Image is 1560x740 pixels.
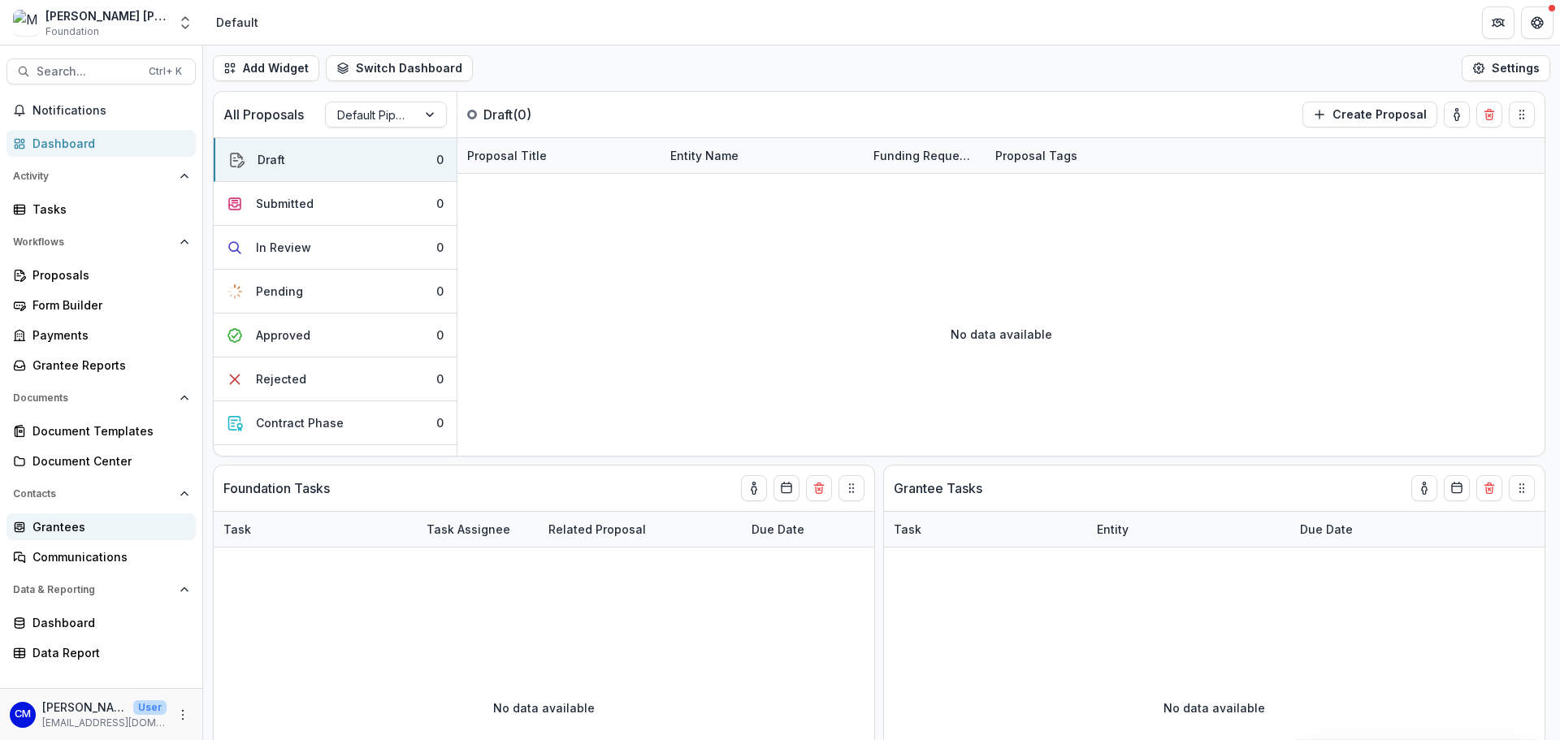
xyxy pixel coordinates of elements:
div: Pending [256,283,303,300]
button: Notifications [6,97,196,123]
div: 0 [436,195,444,212]
div: Due Date [1290,521,1363,538]
div: Task Assignee [417,512,539,547]
p: No data available [951,326,1052,343]
div: Due Date [742,512,864,547]
button: toggle-assigned-to-me [1444,102,1470,128]
div: [PERSON_NAME] [PERSON_NAME] Data Sandbox [45,7,167,24]
button: Get Help [1521,6,1553,39]
button: toggle-assigned-to-me [1411,475,1437,501]
div: In Review [256,239,311,256]
a: Document Center [6,448,196,474]
div: 0 [436,283,444,300]
a: Grantees [6,513,196,540]
div: Proposals [32,266,183,283]
div: Draft [258,151,285,168]
a: Document Templates [6,418,196,444]
p: No data available [1163,699,1265,716]
button: In Review0 [214,226,457,270]
button: Drag [838,475,864,501]
div: Rejected [256,370,306,387]
div: Christine Mayers [15,709,31,720]
div: 0 [436,414,444,431]
a: Form Builder [6,292,196,318]
span: Notifications [32,104,189,118]
button: Delete card [1476,475,1502,501]
span: Foundation [45,24,99,39]
div: Grantees [32,518,183,535]
a: Dashboard [6,609,196,636]
div: 0 [436,239,444,256]
p: [EMAIL_ADDRESS][DOMAIN_NAME] [42,716,167,730]
div: Task [214,512,417,547]
div: Proposal Title [457,138,661,173]
button: Delete card [1476,102,1502,128]
a: Payments [6,322,196,348]
div: Entity [1087,512,1290,547]
a: Dashboard [6,130,196,157]
div: Task [214,521,261,538]
div: 0 [436,151,444,168]
button: More [173,705,193,725]
button: Open Data & Reporting [6,577,196,603]
div: Related Proposal [539,521,656,538]
span: Data & Reporting [13,584,173,595]
button: Open Contacts [6,481,196,507]
span: Contacts [13,488,173,500]
button: Rejected0 [214,357,457,401]
div: Default [216,14,258,31]
button: Open entity switcher [174,6,197,39]
div: Entity Name [661,138,864,173]
div: Due Date [1290,512,1412,547]
div: Entity Name [661,147,748,164]
div: Ctrl + K [145,63,185,80]
div: Grantee Reports [32,357,183,374]
button: Approved0 [214,314,457,357]
div: Funding Requested [864,138,986,173]
div: Related Proposal [539,512,742,547]
button: Add Widget [213,55,319,81]
div: Proposal Tags [986,147,1087,164]
button: Partners [1482,6,1514,39]
p: Draft ( 0 ) [483,105,605,124]
div: Payments [32,327,183,344]
div: Proposal Tags [986,138,1189,173]
button: Settings [1462,55,1550,81]
button: Delete card [806,475,832,501]
a: Grantee Reports [6,352,196,379]
button: Pending0 [214,270,457,314]
a: Communications [6,543,196,570]
img: Mary Reynolds Babcock Data Sandbox [13,10,39,36]
div: 0 [436,370,444,387]
div: Due Date [742,521,814,538]
div: Task [884,512,1087,547]
button: Submitted0 [214,182,457,226]
button: Drag [1509,475,1535,501]
p: No data available [493,699,595,716]
a: Tasks [6,196,196,223]
div: Funding Requested [864,147,986,164]
button: Draft0 [214,138,457,182]
div: Document Center [32,452,183,470]
div: Form Builder [32,296,183,314]
button: Create Proposal [1302,102,1437,128]
span: Documents [13,392,173,404]
div: Task Assignee [417,521,520,538]
span: Workflows [13,236,173,248]
nav: breadcrumb [210,11,265,34]
div: Task [884,521,931,538]
div: Tasks [32,201,183,218]
p: Foundation Tasks [223,478,330,498]
a: Proposals [6,262,196,288]
button: Switch Dashboard [326,55,473,81]
div: Entity [1087,521,1138,538]
button: Calendar [1444,475,1470,501]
